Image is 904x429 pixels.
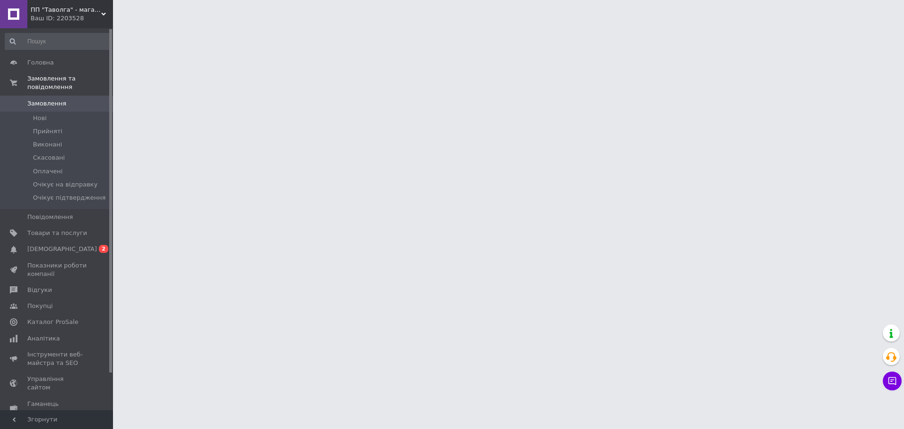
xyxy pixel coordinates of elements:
span: Гаманець компанії [27,400,87,417]
span: Очікує підтвердження [33,194,105,202]
span: Нові [33,114,47,122]
span: Аналітика [27,334,60,343]
span: Управління сайтом [27,375,87,392]
span: Прийняті [33,127,62,136]
span: Товари та послуги [27,229,87,237]
span: Відгуки [27,286,52,294]
span: Інструменти веб-майстра та SEO [27,350,87,367]
span: [DEMOGRAPHIC_DATA] [27,245,97,253]
span: ПП "Таволга" - магазин запчастин та інструментів [31,6,101,14]
span: 2 [99,245,108,253]
input: Пошук [5,33,111,50]
span: Замовлення [27,99,66,108]
span: Покупці [27,302,53,310]
button: Чат з покупцем [883,372,902,390]
span: Показники роботи компанії [27,261,87,278]
span: Очікує на відправку [33,180,97,189]
span: Каталог ProSale [27,318,78,326]
span: Оплачені [33,167,63,176]
span: Скасовані [33,154,65,162]
span: Головна [27,58,54,67]
div: Ваш ID: 2203528 [31,14,113,23]
span: Повідомлення [27,213,73,221]
span: Виконані [33,140,62,149]
span: Замовлення та повідомлення [27,74,113,91]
